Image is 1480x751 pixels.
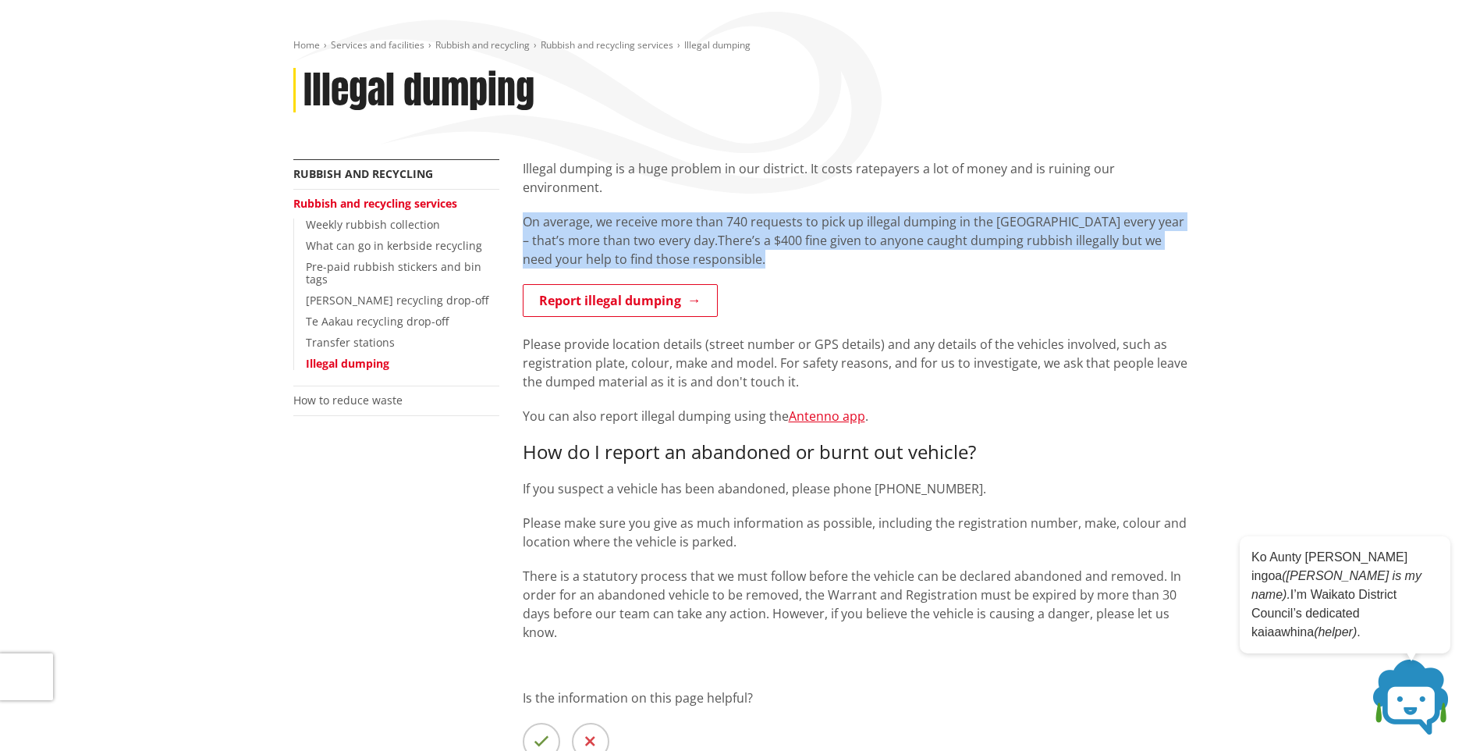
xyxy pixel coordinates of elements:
p: There is a statutory process that we must follow before the vehicle can be declared abandoned and... [523,567,1187,642]
em: ([PERSON_NAME] is my name). [1251,569,1421,601]
a: Transfer stations [306,335,395,350]
a: Home [293,38,320,52]
span: There’s a $400 fine given to anyone caught dumping rubbish illegally but we need your help to fin... [523,232,1162,268]
a: Rubbish and recycling services [541,38,673,52]
a: Rubbish and recycling [293,166,433,181]
a: Antenno app [789,408,865,425]
p: Please provide location details (street number or GPS details) and any details of the vehicles in... [523,335,1187,391]
p: Illegal dumping is a huge problem in our district. It costs ratepayers a lot of money and is ruin... [523,159,1187,197]
a: Te Aakau recycling drop-off [306,314,449,329]
span: Illegal dumping [684,38,751,52]
h3: How do I report an abandoned or burnt out vehicle? [523,441,1187,464]
a: Rubbish and recycling services [293,196,457,211]
a: Rubbish and recycling [435,38,530,52]
a: What can go in kerbside recycling [306,238,482,253]
h1: Illegal dumping [303,68,534,113]
a: Pre-paid rubbish stickers and bin tags [306,259,481,287]
a: Illegal dumping [306,356,389,371]
a: Weekly rubbish collection [306,217,440,232]
p: Please make sure you give as much information as possible, including the registration number, mak... [523,514,1187,551]
a: Report illegal dumping [523,284,718,317]
p: Ko Aunty [PERSON_NAME] ingoa I’m Waikato District Council’s dedicated kaiaawhina . [1251,548,1439,642]
nav: breadcrumb [293,39,1187,52]
p: If you suspect a vehicle has been abandoned, please phone [PHONE_NUMBER]. [523,479,1187,498]
a: How to reduce waste [293,393,403,408]
p: On average, we receive more than 740 requests to pick up illegal dumping in the [GEOGRAPHIC_DATA]... [523,212,1187,269]
p: You can also report illegal dumping using the . [523,407,1187,425]
p: Is the information on this page helpful? [523,689,1187,707]
a: [PERSON_NAME] recycling drop-off [306,293,488,308]
em: (helper) [1314,625,1357,639]
a: Services and facilities [331,38,424,52]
